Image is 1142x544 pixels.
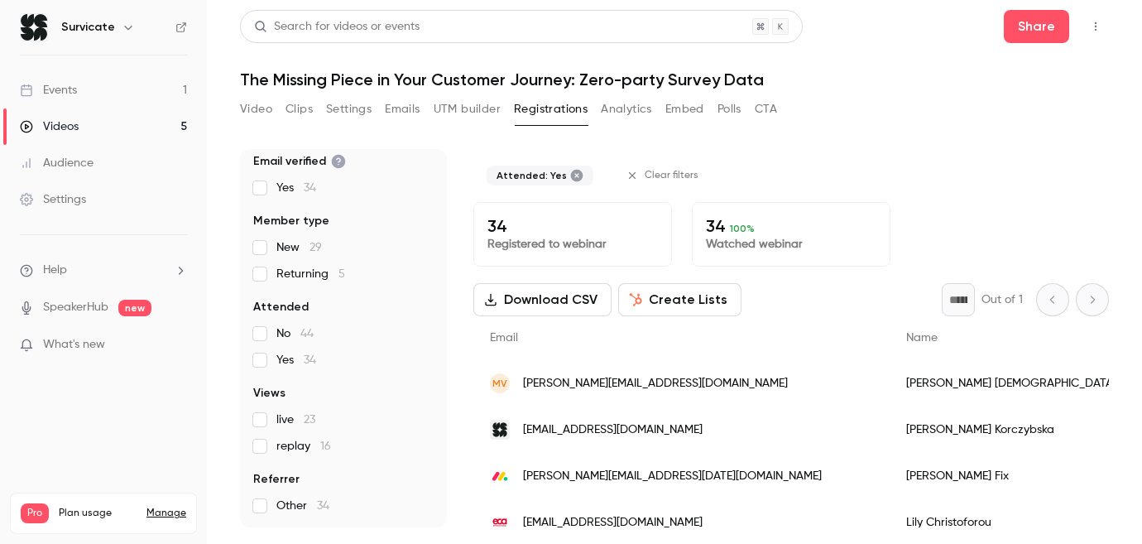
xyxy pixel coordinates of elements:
span: What's new [43,336,105,354]
img: monday.com [490,466,510,486]
div: [PERSON_NAME] Fix [890,453,1133,499]
button: Embed [665,96,704,123]
span: live [276,412,315,428]
a: SpeakerHub [43,299,108,316]
button: Share [1004,10,1069,43]
button: Clips [285,96,313,123]
p: Registered to webinar [487,236,658,253]
li: help-dropdown-opener [20,262,187,279]
span: 16 [320,440,331,452]
span: Pro [21,503,49,523]
span: new [118,300,151,316]
span: 23 [304,414,315,426]
span: Attended: Yes [497,169,567,182]
span: No [276,325,314,342]
span: replay [276,438,331,455]
button: Registrations [514,96,588,123]
button: Top Bar Actions [1082,13,1109,40]
div: Audience [20,155,94,171]
img: survicate.com [490,420,510,440]
span: Email [490,332,518,344]
div: [PERSON_NAME] Korczybska [890,407,1133,453]
h1: The Missing Piece in Your Customer Journey: Zero-party Survey Data [240,70,1109,89]
p: 34 [706,216,876,236]
button: Clear filters [620,162,708,189]
button: CTA [755,96,777,123]
div: [PERSON_NAME] [DEMOGRAPHIC_DATA] [890,360,1133,407]
button: Video [240,96,272,123]
button: UTM builder [434,96,501,123]
button: Create Lists [618,283,741,316]
button: Settings [326,96,372,123]
button: Analytics [601,96,652,123]
span: Help [43,262,67,279]
span: [EMAIL_ADDRESS][DOMAIN_NAME] [523,421,703,439]
span: MV [492,376,507,391]
a: Manage [146,507,186,520]
div: Videos [20,118,79,135]
span: Other [276,498,329,514]
button: Download CSV [473,283,612,316]
button: Remove "Did attend" from selected filters [570,169,583,182]
span: 34 [304,182,316,194]
span: New [276,239,322,256]
span: 29 [309,242,322,253]
div: Settings [20,191,86,208]
span: Yes [276,352,316,368]
span: Views [253,385,285,402]
span: 44 [300,328,314,339]
span: 100 % [730,223,755,234]
span: 34 [317,500,329,512]
img: eca.global [490,513,510,532]
span: Yes [276,180,316,196]
span: Email verified [253,153,346,170]
section: facet-groups [253,41,434,514]
span: Name [906,332,938,344]
div: Search for videos or events [254,18,420,36]
button: Emails [385,96,420,123]
span: Attended [253,299,309,315]
span: 5 [338,268,345,280]
span: Returning [276,266,345,282]
iframe: Noticeable Trigger [167,338,187,353]
p: Out of 1 [981,291,1023,308]
p: 34 [487,216,658,236]
p: Watched webinar [706,236,876,253]
img: Survicate [21,14,47,41]
span: [PERSON_NAME][EMAIL_ADDRESS][DATE][DOMAIN_NAME] [523,468,822,485]
span: [PERSON_NAME][EMAIL_ADDRESS][DOMAIN_NAME] [523,375,788,392]
div: Events [20,82,77,99]
h6: Survicate [61,19,115,36]
span: Clear filters [645,169,698,182]
button: Polls [717,96,741,123]
span: Member type [253,213,329,229]
span: [EMAIL_ADDRESS][DOMAIN_NAME] [523,514,703,532]
span: Plan usage [59,507,137,520]
span: Referrer [253,471,300,488]
span: 34 [304,354,316,366]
